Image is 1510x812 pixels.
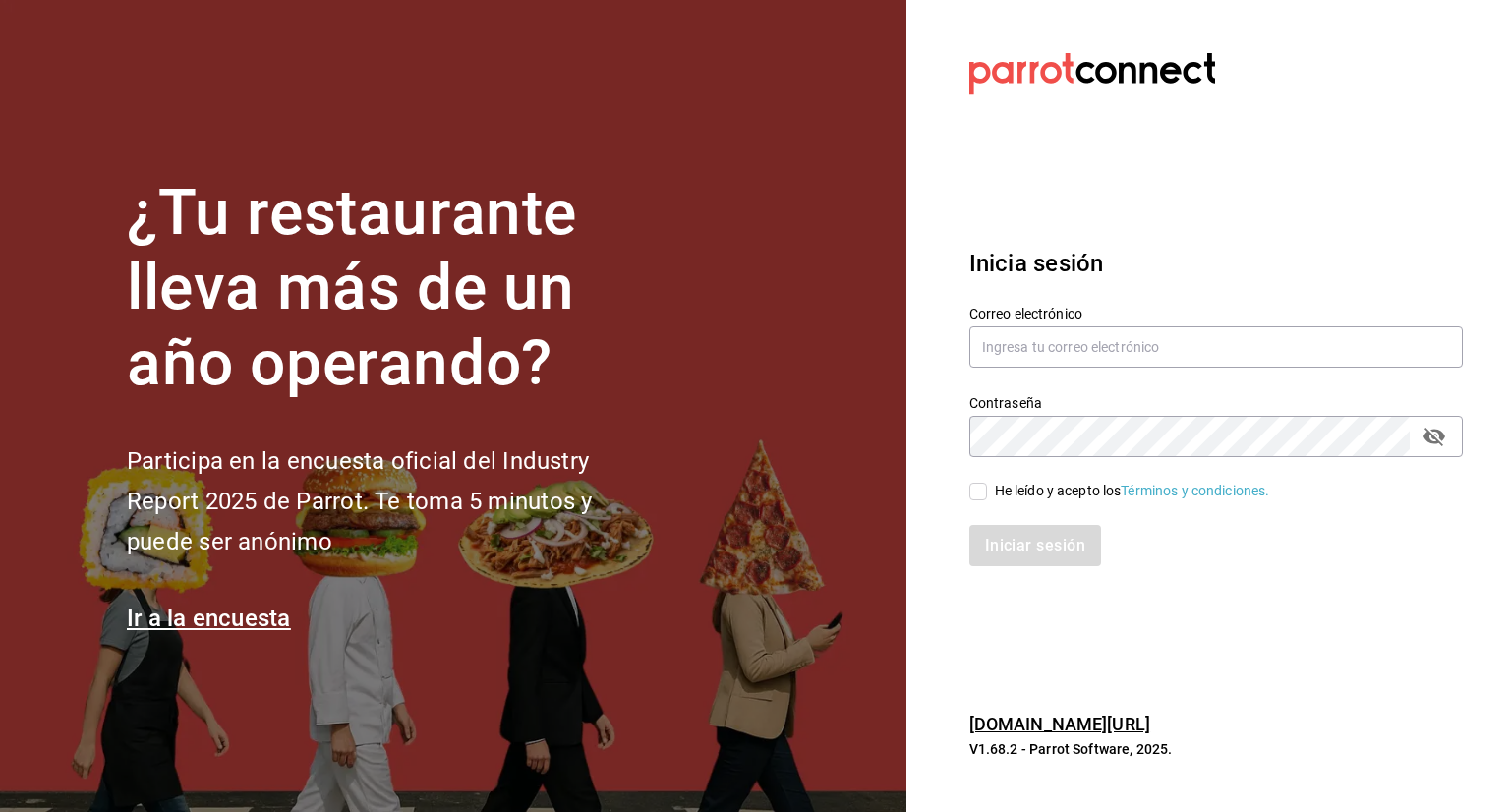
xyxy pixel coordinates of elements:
[969,306,1463,319] label: Correo electrónico
[127,176,658,402] h1: ¿Tu restaurante lleva más de un año operando?
[969,395,1463,409] label: Contraseña
[127,441,658,561] h2: Participa en la encuesta oficial del Industry Report 2025 de Parrot. Te toma 5 minutos y puede se...
[969,714,1150,734] a: [DOMAIN_NAME][URL]
[969,246,1463,281] h3: Inicia sesión
[1418,420,1451,453] button: passwordField
[1121,483,1269,498] a: Términos y condiciones.
[995,481,1270,501] div: He leído y acepto los
[969,326,1463,368] input: Ingresa tu correo electrónico
[969,739,1463,759] p: V1.68.2 - Parrot Software, 2025.
[127,605,291,632] a: Ir a la encuesta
